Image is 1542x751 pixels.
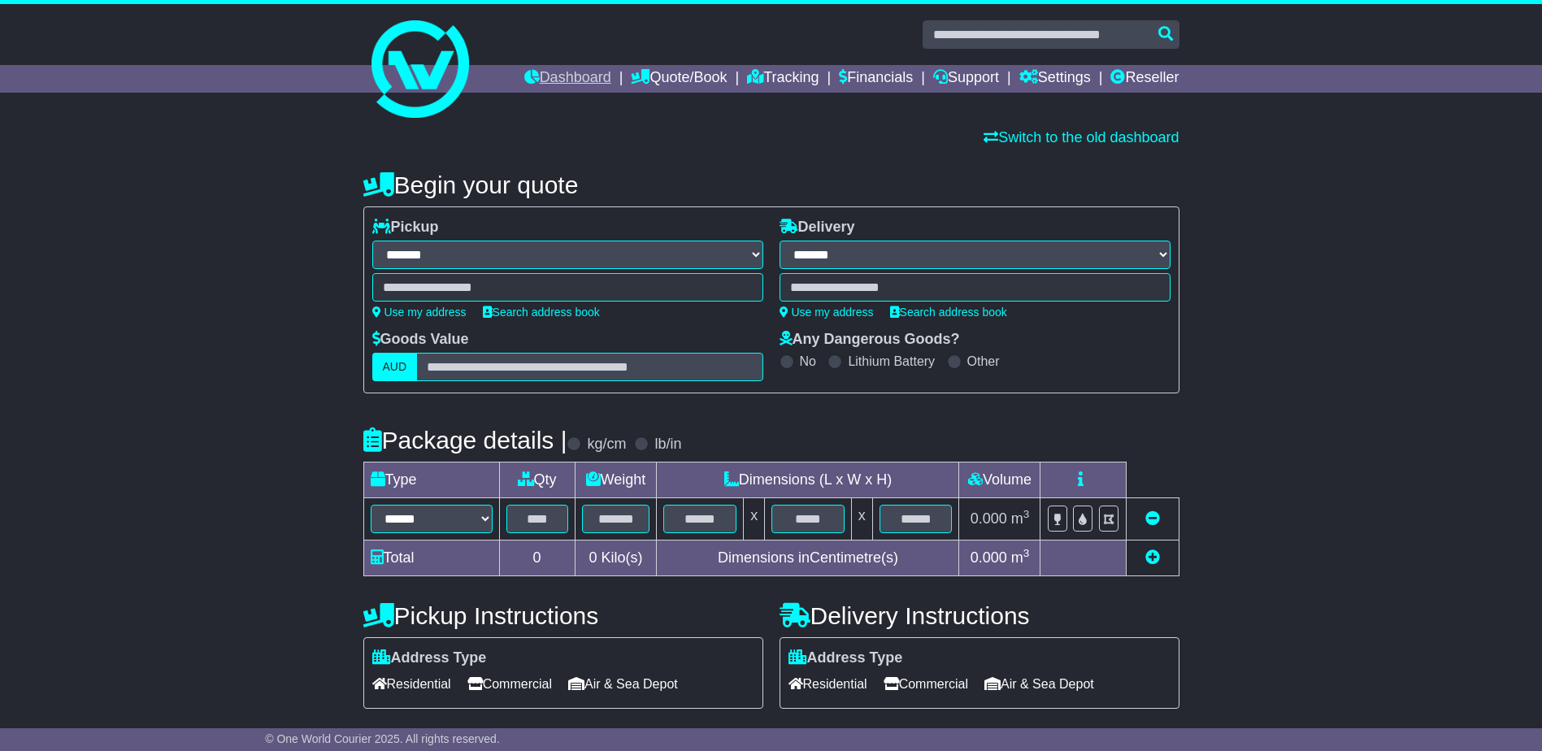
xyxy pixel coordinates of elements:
td: Dimensions (L x W x H) [657,462,959,498]
span: © One World Courier 2025. All rights reserved. [265,732,500,745]
a: Use my address [780,306,874,319]
span: Commercial [467,671,552,697]
label: AUD [372,353,418,381]
label: kg/cm [587,436,626,454]
span: m [1011,549,1030,566]
sup: 3 [1023,508,1030,520]
label: Goods Value [372,331,469,349]
sup: 3 [1023,547,1030,559]
a: Use my address [372,306,467,319]
label: Address Type [788,649,903,667]
a: Switch to the old dashboard [984,129,1179,145]
td: 0 [499,540,575,576]
span: 0 [589,549,597,566]
label: No [800,354,816,369]
label: Delivery [780,219,855,237]
h4: Package details | [363,427,567,454]
a: Financials [839,65,913,93]
span: Commercial [884,671,968,697]
a: Settings [1019,65,1091,93]
h4: Delivery Instructions [780,602,1179,629]
span: 0.000 [971,510,1007,527]
td: x [744,498,765,540]
a: Quote/Book [631,65,727,93]
span: m [1011,510,1030,527]
td: Total [363,540,499,576]
td: Kilo(s) [575,540,657,576]
td: Qty [499,462,575,498]
a: Add new item [1145,549,1160,566]
h4: Pickup Instructions [363,602,763,629]
span: 0.000 [971,549,1007,566]
label: Pickup [372,219,439,237]
a: Search address book [483,306,600,319]
span: Air & Sea Depot [984,671,1094,697]
span: Air & Sea Depot [568,671,678,697]
td: Volume [959,462,1040,498]
td: Weight [575,462,657,498]
label: Address Type [372,649,487,667]
span: Residential [788,671,867,697]
a: Search address book [890,306,1007,319]
label: lb/in [654,436,681,454]
a: Tracking [747,65,819,93]
a: Dashboard [524,65,611,93]
label: Any Dangerous Goods? [780,331,960,349]
span: Residential [372,671,451,697]
td: Dimensions in Centimetre(s) [657,540,959,576]
td: Type [363,462,499,498]
td: x [851,498,872,540]
a: Reseller [1110,65,1179,93]
label: Lithium Battery [848,354,935,369]
h4: Begin your quote [363,171,1179,198]
a: Remove this item [1145,510,1160,527]
a: Support [933,65,999,93]
label: Other [967,354,1000,369]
